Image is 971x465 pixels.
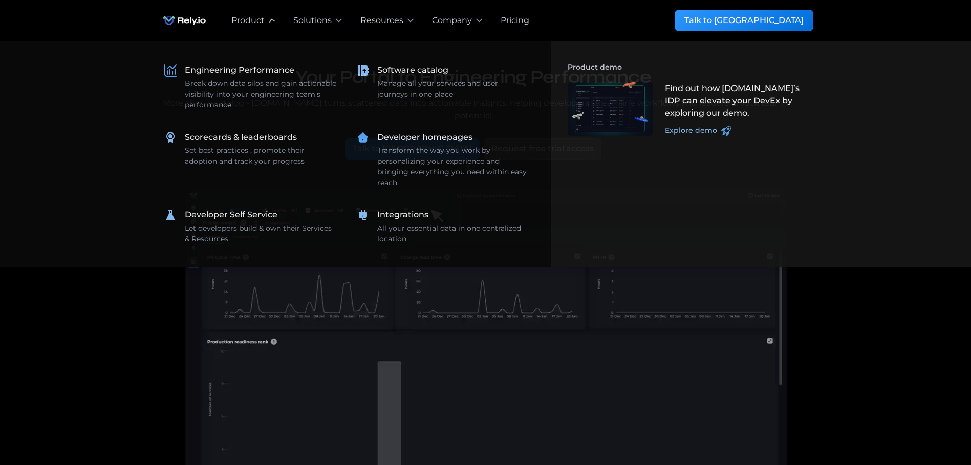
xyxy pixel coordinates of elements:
div: Product [231,14,265,27]
div: Software catalog [377,64,448,76]
a: Developer Self ServiceLet developers build & own their Services & Resources [158,203,342,251]
div: Developer Self Service [185,209,277,221]
div: All your essential data in one centralized location [377,223,529,245]
a: home [158,10,211,31]
div: Engineering Performance [185,64,294,76]
div: Let developers build & own their Services & Resources [185,223,336,245]
a: Find out how [DOMAIN_NAME]’s IDP can elevate your DevEx by exploring our demo.Explore demo [562,76,813,142]
a: Pricing [501,14,529,27]
div: Break down data silos and gain actionable visibility into your engineering team's performance [185,78,336,110]
img: Rely.io logo [158,10,211,31]
div: Manage all your services and user journeys in one place [377,78,529,100]
div: Resources [360,14,403,27]
a: Developer homepagesTransform the way you work by personalizing your experience and bringing every... [351,125,535,194]
a: Talk to [GEOGRAPHIC_DATA] [675,10,813,31]
div: Explore demo [665,125,717,136]
div: Developer homepages [377,131,472,143]
a: Scorecards & leaderboardsSet best practices , promote their adoption and track your progress [158,125,342,173]
div: Solutions [293,14,332,27]
a: Software catalogManage all your services and user journeys in one place [351,58,535,106]
div: Company [432,14,472,27]
div: Integrations [377,209,428,221]
div: Set best practices , promote their adoption and track your progress [185,145,336,167]
div: Talk to [GEOGRAPHIC_DATA] [684,14,804,27]
div: Scorecards & leaderboards [185,131,297,143]
iframe: Chatbot [903,397,957,451]
h4: Product demo [568,58,813,76]
div: Transform the way you work by personalizing your experience and bringing everything you need with... [377,145,529,188]
div: Find out how [DOMAIN_NAME]’s IDP can elevate your DevEx by exploring our demo. [665,82,807,119]
a: Engineering PerformanceBreak down data silos and gain actionable visibility into your engineering... [158,58,342,117]
a: IntegrationsAll your essential data in one centralized location [351,203,535,251]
